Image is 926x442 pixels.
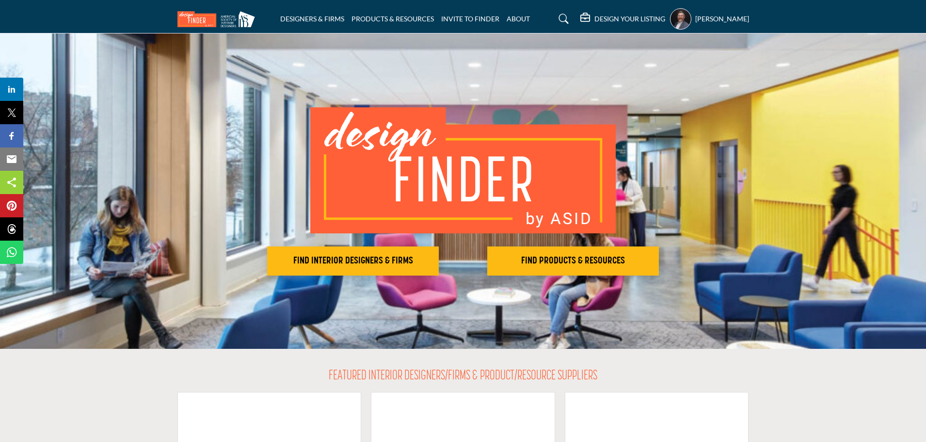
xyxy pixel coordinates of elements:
img: image [310,107,616,233]
h2: FEATURED INTERIOR DESIGNERS/FIRMS & PRODUCT/RESOURCE SUPPLIERS [329,368,597,385]
h5: DESIGN YOUR LISTING [594,15,665,23]
button: Show hide supplier dropdown [670,8,691,30]
a: PRODUCTS & RESOURCES [351,15,434,23]
a: DESIGNERS & FIRMS [280,15,344,23]
a: Search [549,11,575,27]
button: FIND INTERIOR DESIGNERS & FIRMS [267,246,439,276]
button: FIND PRODUCTS & RESOURCES [487,246,659,276]
h2: FIND INTERIOR DESIGNERS & FIRMS [270,255,436,267]
a: INVITE TO FINDER [441,15,499,23]
div: DESIGN YOUR LISTING [580,13,665,25]
h5: [PERSON_NAME] [695,14,749,24]
a: ABOUT [507,15,530,23]
img: Site Logo [177,11,260,27]
h2: FIND PRODUCTS & RESOURCES [490,255,656,267]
